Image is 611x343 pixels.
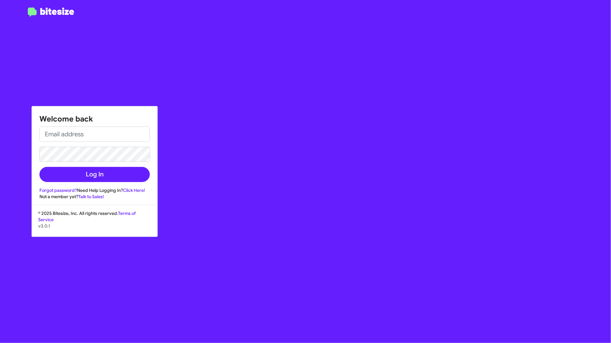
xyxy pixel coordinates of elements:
p: v3.0.1 [38,223,151,229]
button: Log In [39,167,150,182]
div: Not a member yet? [39,193,150,200]
div: © 2025 Bitesize, Inc. All rights reserved. [32,210,157,237]
a: Talk to Sales! [78,194,104,199]
a: Click Here! [123,187,145,193]
a: Forgot password? [39,187,77,193]
h1: Welcome back [39,114,150,124]
div: Need Help Logging In? [39,187,150,193]
input: Email address [39,127,150,142]
a: Terms of Service [38,210,136,222]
